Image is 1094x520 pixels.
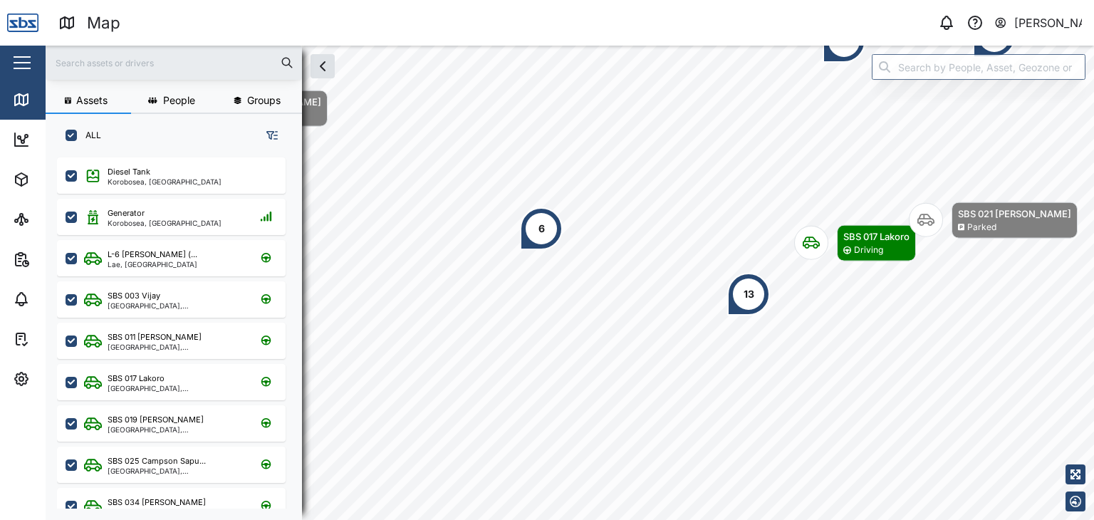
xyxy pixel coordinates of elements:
[108,467,244,474] div: [GEOGRAPHIC_DATA], [GEOGRAPHIC_DATA]
[1014,14,1083,32] div: [PERSON_NAME]
[37,331,76,347] div: Tasks
[108,385,244,392] div: [GEOGRAPHIC_DATA], [GEOGRAPHIC_DATA]
[958,207,1071,221] div: SBS 021 [PERSON_NAME]
[108,343,244,350] div: [GEOGRAPHIC_DATA], [GEOGRAPHIC_DATA]
[108,373,165,385] div: SBS 017 Lakoro
[37,132,101,147] div: Dashboard
[163,95,195,105] span: People
[967,221,996,234] div: Parked
[108,249,197,261] div: L-6 [PERSON_NAME] (...
[37,172,81,187] div: Assets
[794,225,916,261] div: Map marker
[108,207,145,219] div: Generator
[108,426,244,433] div: [GEOGRAPHIC_DATA], [GEOGRAPHIC_DATA]
[994,13,1083,33] button: [PERSON_NAME]
[87,11,120,36] div: Map
[77,130,101,141] label: ALL
[872,54,1085,80] input: Search by People, Asset, Geozone or Place
[727,273,770,316] div: Map marker
[108,496,206,509] div: SBS 034 [PERSON_NAME]
[108,166,150,178] div: Diesel Tank
[37,212,71,227] div: Sites
[108,414,204,426] div: SBS 019 [PERSON_NAME]
[909,202,1078,239] div: Map marker
[46,46,1094,520] canvas: Map
[57,152,301,509] div: grid
[108,331,202,343] div: SBS 011 [PERSON_NAME]
[247,95,281,105] span: Groups
[108,178,222,185] div: Korobosea, [GEOGRAPHIC_DATA]
[108,302,244,309] div: [GEOGRAPHIC_DATA], [GEOGRAPHIC_DATA]
[854,244,883,257] div: Driving
[744,286,754,302] div: 13
[108,290,160,302] div: SBS 003 Vijay
[54,52,293,73] input: Search assets or drivers
[108,455,206,467] div: SBS 025 Campson Sapu...
[520,207,563,250] div: Map marker
[108,219,222,227] div: Korobosea, [GEOGRAPHIC_DATA]
[843,229,910,244] div: SBS 017 Lakoro
[7,7,38,38] img: Main Logo
[108,261,197,268] div: Lae, [GEOGRAPHIC_DATA]
[37,291,81,307] div: Alarms
[76,95,108,105] span: Assets
[37,92,69,108] div: Map
[37,371,88,387] div: Settings
[37,251,85,267] div: Reports
[538,221,545,236] div: 6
